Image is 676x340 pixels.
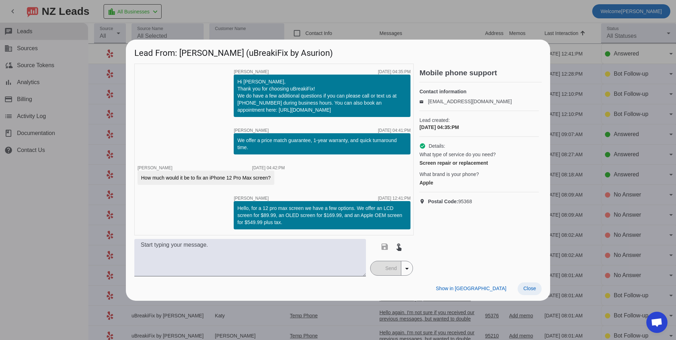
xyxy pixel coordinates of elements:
[378,196,410,200] div: [DATE] 12:41:PM
[419,88,539,95] h4: Contact information
[419,199,428,204] mat-icon: location_on
[428,99,512,104] a: [EMAIL_ADDRESS][DOMAIN_NAME]
[403,264,411,273] mat-icon: arrow_drop_down
[234,70,269,74] span: [PERSON_NAME]
[237,78,407,113] div: Hi [PERSON_NAME], Thank you for choosing uBreakiFix! We do have a few additional questions if you...
[419,151,496,158] span: What type of service do you need?
[436,286,506,291] span: Show in [GEOGRAPHIC_DATA]
[252,166,285,170] div: [DATE] 04:42:PM
[646,312,668,333] div: Open chat
[428,199,458,204] strong: Postal Code:
[419,159,539,166] div: Screen repair or replacement
[429,142,445,150] span: Details:
[234,128,269,133] span: [PERSON_NAME]
[419,100,428,103] mat-icon: email
[419,124,539,131] div: [DATE] 04:35:PM
[430,282,512,295] button: Show in [GEOGRAPHIC_DATA]
[419,69,542,76] h2: Mobile phone support
[138,165,173,170] span: [PERSON_NAME]
[518,282,542,295] button: Close
[419,171,479,178] span: What brand is your phone?
[141,174,271,181] div: How much would it be to fix an iPhone 12 Pro Max screen?
[378,128,410,133] div: [DATE] 04:41:PM
[234,196,269,200] span: [PERSON_NAME]
[419,117,539,124] span: Lead created:
[237,137,407,151] div: We offer a price match guarantee, 1-year warranty, and quick turnaround time.​
[378,70,410,74] div: [DATE] 04:35:PM
[126,40,550,63] h1: Lead From: [PERSON_NAME] (uBreakiFix by Asurion)
[419,143,426,149] mat-icon: check_circle
[395,242,403,251] mat-icon: touch_app
[419,179,539,186] div: Apple
[523,286,536,291] span: Close
[428,198,472,205] span: 95368
[237,205,407,226] div: Hello, for a 12 pro max screen we have a few options. We offer an LCD screen for $89.99, an OLED ...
